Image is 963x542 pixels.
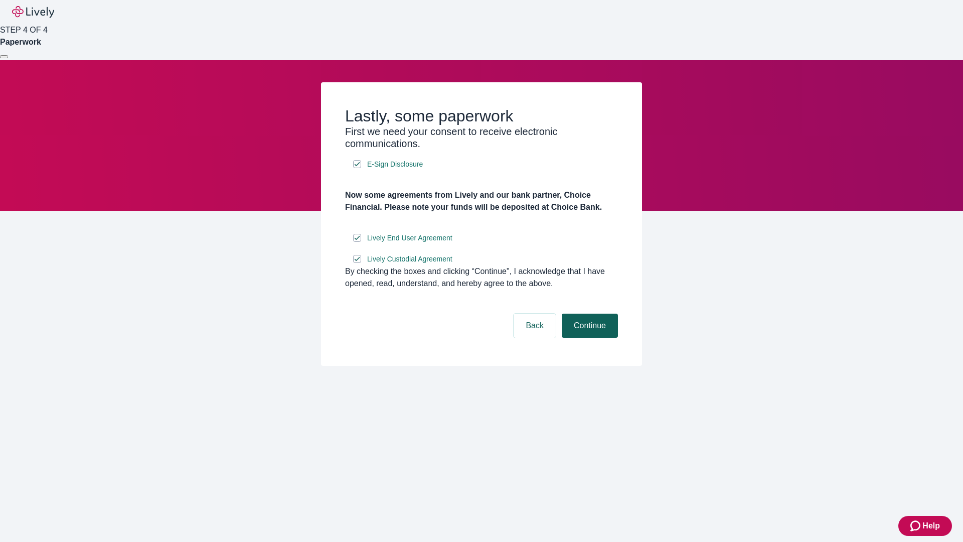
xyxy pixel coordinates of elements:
a: e-sign disclosure document [365,253,454,265]
h4: Now some agreements from Lively and our bank partner, Choice Financial. Please note your funds wi... [345,189,618,213]
a: e-sign disclosure document [365,232,454,244]
h3: First we need your consent to receive electronic communications. [345,125,618,150]
span: Lively End User Agreement [367,233,452,243]
span: E-Sign Disclosure [367,159,423,170]
button: Back [514,314,556,338]
button: Zendesk support iconHelp [898,516,952,536]
span: Help [922,520,940,532]
svg: Zendesk support icon [910,520,922,532]
img: Lively [12,6,54,18]
button: Continue [562,314,618,338]
span: Lively Custodial Agreement [367,254,452,264]
h2: Lastly, some paperwork [345,106,618,125]
a: e-sign disclosure document [365,158,425,171]
div: By checking the boxes and clicking “Continue", I acknowledge that I have opened, read, understand... [345,265,618,290]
